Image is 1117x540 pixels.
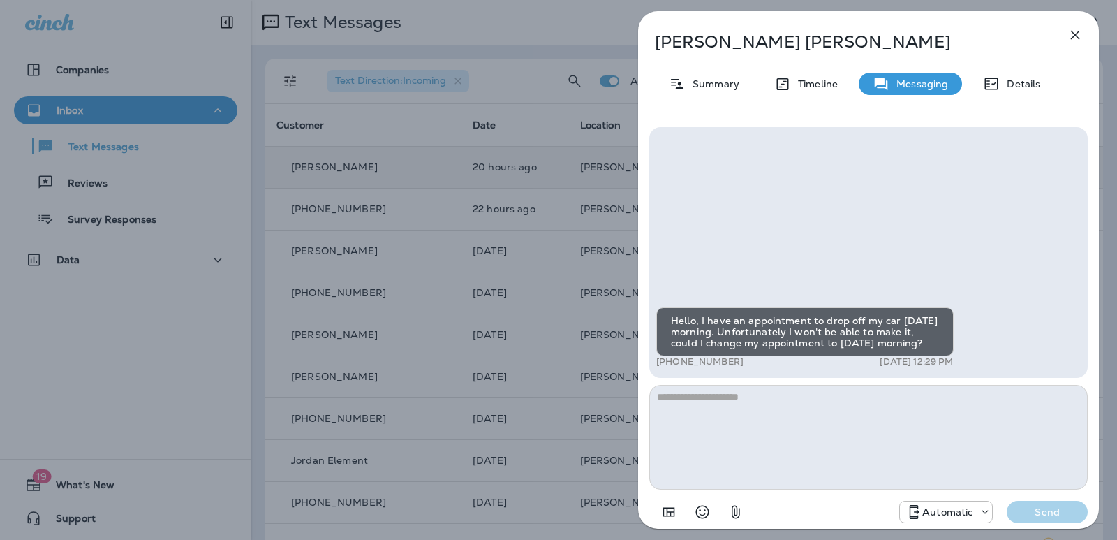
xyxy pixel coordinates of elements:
[1000,78,1040,89] p: Details
[889,78,948,89] p: Messaging
[791,78,838,89] p: Timeline
[880,356,953,367] p: [DATE] 12:29 PM
[656,307,954,356] div: Hello, I have an appointment to drop off my car [DATE] morning. Unfortunately I won't be able to ...
[686,78,739,89] p: Summary
[922,506,972,518] p: Automatic
[656,356,744,367] p: [PHONE_NUMBER]
[655,498,683,526] button: Add in a premade template
[688,498,716,526] button: Select an emoji
[655,32,1036,52] p: [PERSON_NAME] [PERSON_NAME]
